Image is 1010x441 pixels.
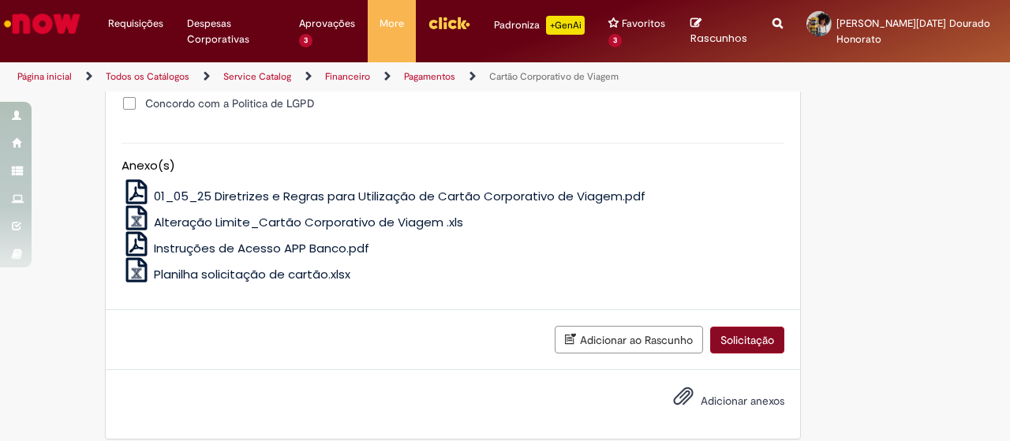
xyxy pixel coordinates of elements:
[380,16,404,32] span: More
[154,240,369,256] span: Instruções de Acesso APP Banco.pdf
[106,70,189,83] a: Todos os Catálogos
[690,17,750,46] a: Rascunhos
[622,16,665,32] span: Favoritos
[299,16,355,32] span: Aprovações
[122,159,784,173] h5: Anexo(s)
[404,70,455,83] a: Pagamentos
[108,16,163,32] span: Requisições
[17,70,72,83] a: Página inicial
[489,70,619,83] a: Cartão Corporativo de Viagem
[2,8,83,39] img: ServiceNow
[690,31,747,46] span: Rascunhos
[122,214,464,230] a: Alteração Limite_Cartão Corporativo de Viagem .xls
[555,326,703,353] button: Adicionar ao Rascunho
[223,70,291,83] a: Service Catalog
[710,327,784,353] button: Solicitação
[299,34,312,47] span: 3
[12,62,661,92] ul: Trilhas de página
[325,70,370,83] a: Financeiro
[494,16,585,35] div: Padroniza
[122,188,646,204] a: 01_05_25 Diretrizes e Regras para Utilização de Cartão Corporativo de Viagem.pdf
[145,95,315,111] span: Concordo com a Politica de LGPD
[701,394,784,408] span: Adicionar anexos
[154,188,645,204] span: 01_05_25 Diretrizes e Regras para Utilização de Cartão Corporativo de Viagem.pdf
[546,16,585,35] p: +GenAi
[608,34,622,47] span: 3
[669,382,698,418] button: Adicionar anexos
[836,17,990,46] span: [PERSON_NAME][DATE] Dourado Honorato
[428,11,470,35] img: click_logo_yellow_360x200.png
[154,214,463,230] span: Alteração Limite_Cartão Corporativo de Viagem .xls
[122,266,351,282] a: Planilha solicitação de cartão.xlsx
[122,240,370,256] a: Instruções de Acesso APP Banco.pdf
[154,266,350,282] span: Planilha solicitação de cartão.xlsx
[187,16,275,47] span: Despesas Corporativas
